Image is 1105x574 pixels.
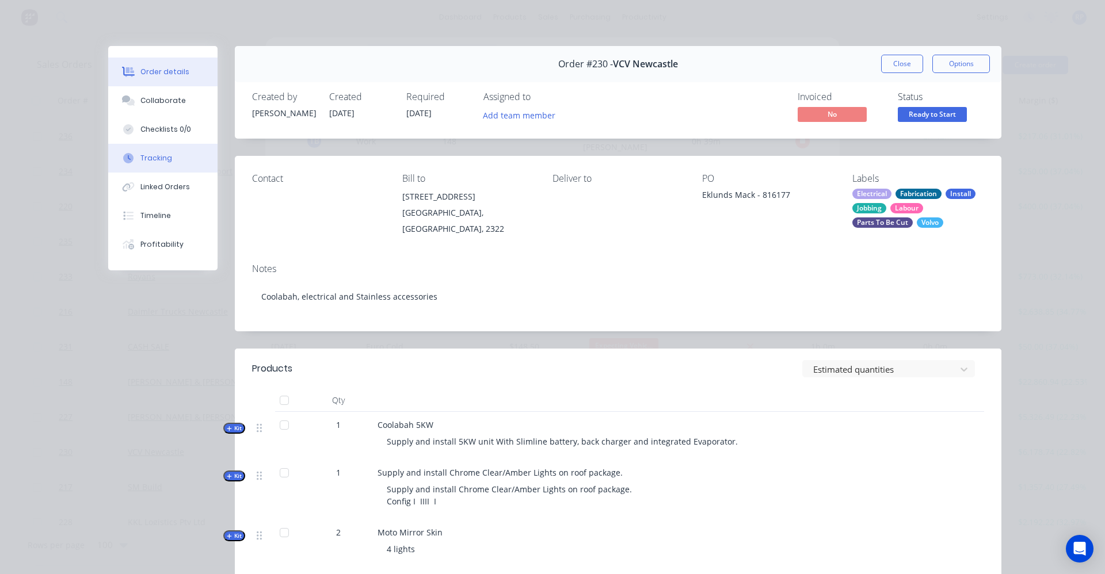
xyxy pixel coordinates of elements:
[387,484,632,507] span: Supply and install Chrome Clear/Amber Lights on roof package. Config I IIII I
[402,189,534,237] div: [STREET_ADDRESS][GEOGRAPHIC_DATA], [GEOGRAPHIC_DATA], 2322
[387,436,738,447] span: Supply and install 5KW unit With Slimline battery, back charger and integrated Evaporator.
[406,108,432,118] span: [DATE]
[387,544,415,554] span: 4 lights
[558,59,613,70] span: Order #230 -
[108,201,218,230] button: Timeline
[336,526,341,538] span: 2
[329,91,393,102] div: Created
[140,153,172,163] div: Tracking
[140,211,171,221] div: Timeline
[852,189,891,199] div: Electrical
[227,531,242,540] span: Kit
[336,419,341,431] span: 1
[227,424,242,433] span: Kit
[378,527,443,538] span: Moto Mirror Skin
[304,389,373,412] div: Qty
[896,189,942,199] div: Fabrication
[898,91,984,102] div: Status
[252,173,384,184] div: Contact
[852,173,984,184] div: Labels
[252,107,315,119] div: [PERSON_NAME]
[402,173,534,184] div: Bill to
[483,91,599,102] div: Assigned to
[108,86,218,115] button: Collaborate
[932,55,990,73] button: Options
[140,67,189,77] div: Order details
[329,108,355,118] span: [DATE]
[881,55,923,73] button: Close
[898,107,967,124] button: Ready to Start
[702,189,834,205] div: Eklunds Mack - 816177
[852,217,913,228] div: Parts To Be Cut
[1066,535,1093,562] div: Open Intercom Messenger
[613,59,678,70] span: VCV Newcastle
[140,239,184,250] div: Profitability
[252,362,292,376] div: Products
[477,107,562,123] button: Add team member
[227,472,242,480] span: Kit
[108,144,218,173] button: Tracking
[552,173,684,184] div: Deliver to
[890,203,923,213] div: Labour
[108,173,218,201] button: Linked Orders
[252,279,984,314] div: Coolabah, electrical and Stainless accessories
[223,423,245,434] button: Kit
[108,58,218,86] button: Order details
[252,91,315,102] div: Created by
[378,467,623,478] span: Supply and install Chrome Clear/Amber Lights on roof package.
[252,263,984,274] div: Notes
[402,189,534,205] div: [STREET_ADDRESS]
[483,107,562,123] button: Add team member
[898,107,967,121] span: Ready to Start
[798,107,867,121] span: No
[108,230,218,259] button: Profitability
[406,91,470,102] div: Required
[702,173,834,184] div: PO
[946,189,976,199] div: Install
[402,205,534,237] div: [GEOGRAPHIC_DATA], [GEOGRAPHIC_DATA], 2322
[140,182,190,192] div: Linked Orders
[378,419,433,430] span: Coolabah 5KW
[223,470,245,481] button: Kit
[108,115,218,144] button: Checklists 0/0
[917,217,943,228] div: Volvo
[140,95,186,106] div: Collaborate
[798,91,884,102] div: Invoiced
[336,466,341,479] span: 1
[223,530,245,541] button: Kit
[852,203,886,213] div: Jobbing
[140,124,191,135] div: Checklists 0/0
